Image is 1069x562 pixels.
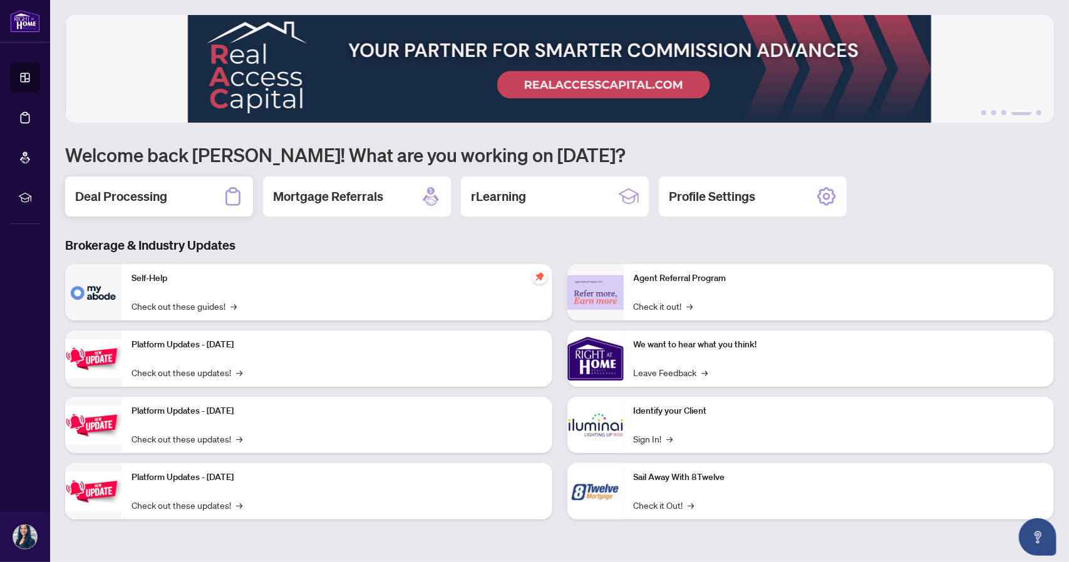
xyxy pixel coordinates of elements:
[634,338,1045,352] p: We want to hear what you think!
[634,365,708,379] a: Leave Feedback→
[634,498,695,512] a: Check it Out!→
[230,299,237,313] span: →
[132,365,242,379] a: Check out these updates!→
[532,269,547,284] span: pushpin
[65,237,1054,254] h3: Brokerage & Industry Updates
[567,330,624,387] img: We want to hear what you think!
[991,110,996,115] button: 2
[10,9,40,33] img: logo
[634,471,1045,484] p: Sail Away With 8Twelve
[13,525,37,549] img: Profile Icon
[132,471,542,484] p: Platform Updates - [DATE]
[688,498,695,512] span: →
[1036,110,1041,115] button: 5
[236,432,242,446] span: →
[132,498,242,512] a: Check out these updates!→
[634,299,693,313] a: Check it out!→
[567,463,624,519] img: Sail Away With 8Twelve
[132,432,242,446] a: Check out these updates!→
[669,188,755,205] h2: Profile Settings
[634,404,1045,418] p: Identify your Client
[65,472,121,511] img: Platform Updates - June 23, 2025
[702,365,708,379] span: →
[1019,518,1056,556] button: Open asap
[273,188,383,205] h2: Mortgage Referrals
[1011,110,1031,115] button: 4
[634,432,673,446] a: Sign In!→
[634,272,1045,285] p: Agent Referral Program
[65,339,121,379] img: Platform Updates - July 21, 2025
[132,299,237,313] a: Check out these guides!→
[132,272,542,285] p: Self-Help
[981,110,986,115] button: 1
[132,404,542,418] p: Platform Updates - [DATE]
[667,432,673,446] span: →
[75,188,167,205] h2: Deal Processing
[65,264,121,320] img: Self-Help
[65,15,1054,123] img: Slide 3
[65,143,1054,166] h1: Welcome back [PERSON_NAME]! What are you working on [DATE]?
[471,188,526,205] h2: rLearning
[687,299,693,313] span: →
[567,397,624,453] img: Identify your Client
[567,275,624,310] img: Agent Referral Program
[65,406,121,445] img: Platform Updates - July 8, 2025
[236,498,242,512] span: →
[1001,110,1006,115] button: 3
[236,365,242,379] span: →
[132,338,542,352] p: Platform Updates - [DATE]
